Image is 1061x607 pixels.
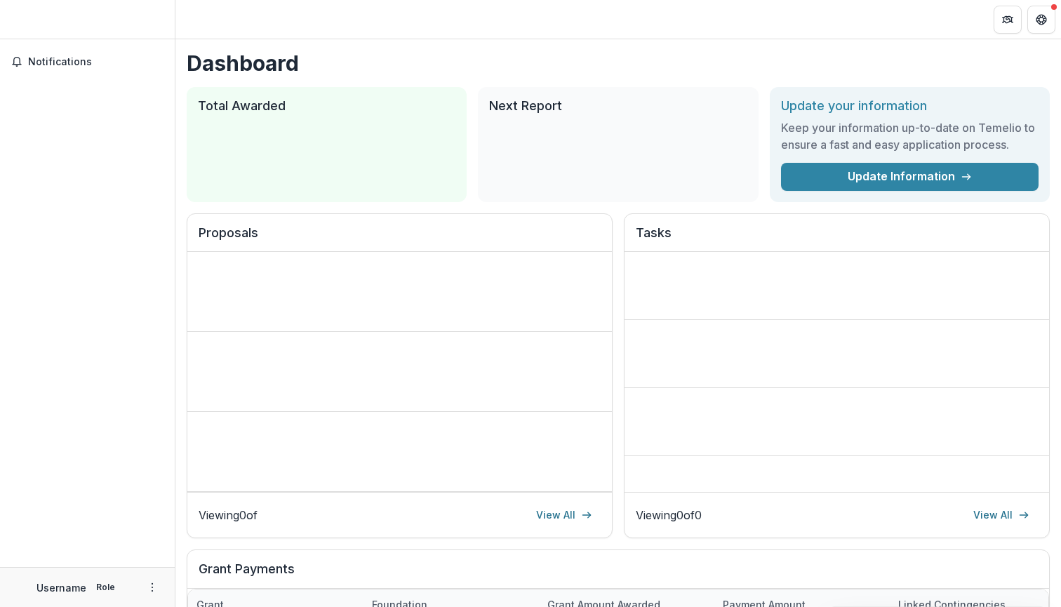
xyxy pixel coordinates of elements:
[781,98,1039,114] h2: Update your information
[198,98,455,114] h2: Total Awarded
[6,51,169,73] button: Notifications
[781,163,1039,191] a: Update Information
[92,581,119,594] p: Role
[489,98,747,114] h2: Next Report
[199,225,601,252] h2: Proposals
[187,51,1050,76] h1: Dashboard
[636,507,702,523] p: Viewing 0 of 0
[636,225,1038,252] h2: Tasks
[199,561,1038,588] h2: Grant Payments
[965,504,1038,526] a: View All
[994,6,1022,34] button: Partners
[1027,6,1055,34] button: Get Help
[144,579,161,596] button: More
[781,119,1039,153] h3: Keep your information up-to-date on Temelio to ensure a fast and easy application process.
[28,56,164,68] span: Notifications
[528,504,601,526] a: View All
[199,507,258,523] p: Viewing 0 of
[36,580,86,595] p: Username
